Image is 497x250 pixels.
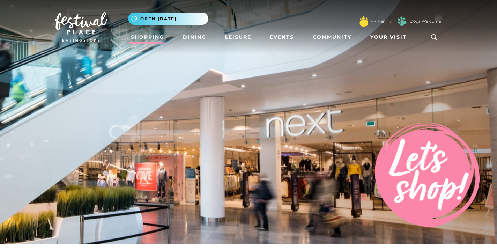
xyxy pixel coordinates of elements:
a: Events [267,31,297,44]
a: Dogs Welcome! [410,18,442,24]
a: Shopping [128,31,167,44]
a: Community [310,31,354,44]
a: Dining [180,31,209,44]
a: FP Family [371,18,392,24]
button: Open [DATE] [128,13,208,25]
a: Your Visit [368,31,413,44]
span: Your Visit [370,34,407,41]
a: Leisure [222,31,254,44]
img: Festival Place Logo [55,12,107,42]
span: Open [DATE] [140,16,177,22]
